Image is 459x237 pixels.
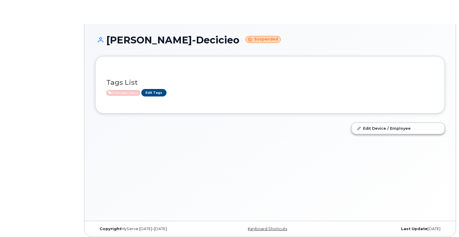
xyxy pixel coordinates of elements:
[328,227,445,231] div: [DATE]
[106,79,434,86] h3: Tags List
[245,36,281,43] small: Suspended
[106,90,140,96] span: Active
[248,227,287,231] a: Keyboard Shortcuts
[141,89,166,96] a: Edit Tags
[95,227,212,231] div: MyServe [DATE]–[DATE]
[95,35,445,45] h1: [PERSON_NAME]-Decicieo
[100,227,121,231] strong: Copyright
[401,227,427,231] strong: Last Update
[352,123,445,134] a: Edit Device / Employee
